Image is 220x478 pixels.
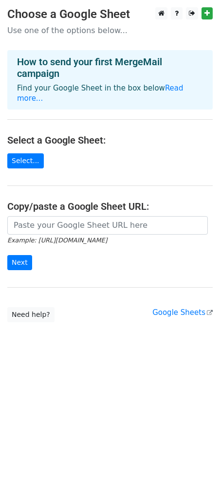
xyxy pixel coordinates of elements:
input: Next [7,255,32,270]
a: Need help? [7,307,55,322]
small: Example: [URL][DOMAIN_NAME] [7,237,107,244]
h4: Select a Google Sheet: [7,134,213,146]
h4: How to send your first MergeMail campaign [17,56,203,79]
a: Google Sheets [152,308,213,317]
a: Read more... [17,84,183,103]
h4: Copy/paste a Google Sheet URL: [7,201,213,212]
h3: Choose a Google Sheet [7,7,213,21]
p: Find your Google Sheet in the box below [17,83,203,104]
a: Select... [7,153,44,168]
input: Paste your Google Sheet URL here [7,216,208,235]
p: Use one of the options below... [7,25,213,36]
